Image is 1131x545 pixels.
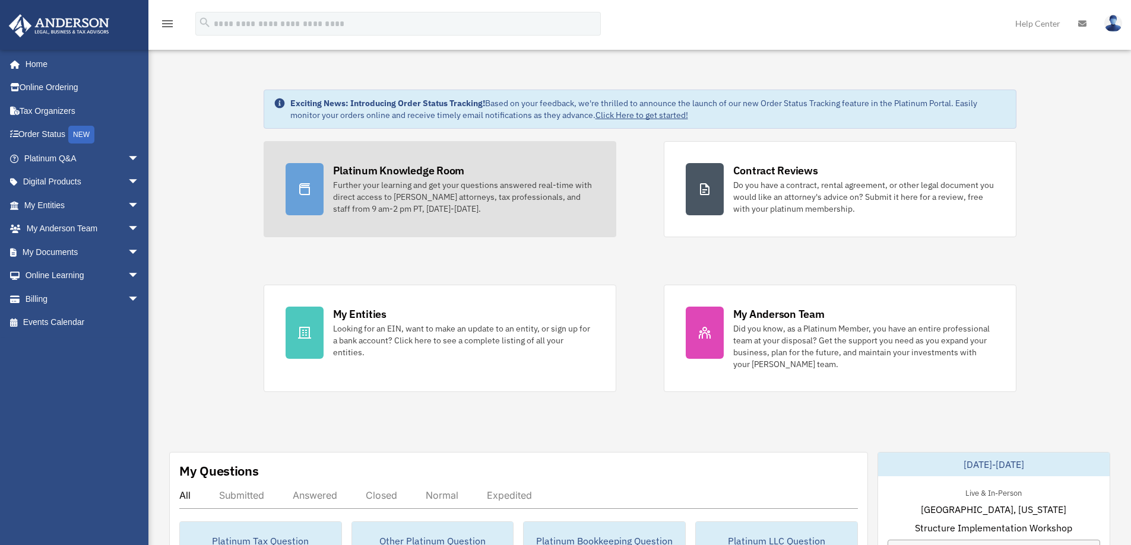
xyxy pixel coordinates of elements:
[733,307,825,321] div: My Anderson Team
[8,311,157,334] a: Events Calendar
[915,521,1072,535] span: Structure Implementation Workshop
[1104,15,1122,32] img: User Pic
[290,97,1006,121] div: Based on your feedback, we're thrilled to announce the launch of our new Order Status Tracking fe...
[128,170,151,195] span: arrow_drop_down
[128,193,151,218] span: arrow_drop_down
[8,217,157,241] a: My Anderson Teamarrow_drop_down
[426,489,458,501] div: Normal
[8,240,157,264] a: My Documentsarrow_drop_down
[8,52,151,76] a: Home
[179,489,191,501] div: All
[8,170,157,194] a: Digital Productsarrow_drop_down
[8,287,157,311] a: Billingarrow_drop_down
[333,307,386,321] div: My Entities
[128,240,151,264] span: arrow_drop_down
[921,502,1066,517] span: [GEOGRAPHIC_DATA], [US_STATE]
[878,452,1110,476] div: [DATE]-[DATE]
[664,141,1016,237] a: Contract Reviews Do you have a contract, rental agreement, or other legal document you would like...
[264,141,616,237] a: Platinum Knowledge Room Further your learning and get your questions answered real-time with dire...
[68,126,94,144] div: NEW
[595,110,688,120] a: Click Here to get started!
[733,323,994,370] div: Did you know, as a Platinum Member, you have an entire professional team at your disposal? Get th...
[293,489,337,501] div: Answered
[179,462,259,480] div: My Questions
[128,217,151,241] span: arrow_drop_down
[264,285,616,392] a: My Entities Looking for an EIN, want to make an update to an entity, or sign up for a bank accoun...
[956,486,1031,498] div: Live & In-Person
[290,98,485,109] strong: Exciting News: Introducing Order Status Tracking!
[8,193,157,217] a: My Entitiesarrow_drop_down
[733,163,818,178] div: Contract Reviews
[128,146,151,171] span: arrow_drop_down
[333,179,594,215] div: Further your learning and get your questions answered real-time with direct access to [PERSON_NAM...
[333,163,465,178] div: Platinum Knowledge Room
[8,123,157,147] a: Order StatusNEW
[366,489,397,501] div: Closed
[128,264,151,288] span: arrow_drop_down
[487,489,532,501] div: Expedited
[333,323,594,358] div: Looking for an EIN, want to make an update to an entity, or sign up for a bank account? Click her...
[8,264,157,288] a: Online Learningarrow_drop_down
[8,99,157,123] a: Tax Organizers
[219,489,264,501] div: Submitted
[8,76,157,100] a: Online Ordering
[160,17,175,31] i: menu
[198,16,211,29] i: search
[5,14,113,37] img: Anderson Advisors Platinum Portal
[733,179,994,215] div: Do you have a contract, rental agreement, or other legal document you would like an attorney's ad...
[664,285,1016,392] a: My Anderson Team Did you know, as a Platinum Member, you have an entire professional team at your...
[8,146,157,170] a: Platinum Q&Aarrow_drop_down
[128,287,151,311] span: arrow_drop_down
[160,21,175,31] a: menu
